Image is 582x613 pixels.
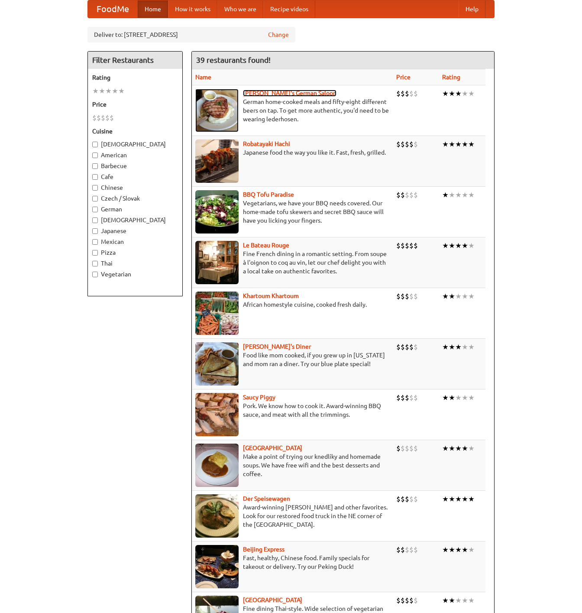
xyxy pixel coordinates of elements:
a: Khartoum Khartoum [243,292,299,299]
p: African homestyle cuisine, cooked fresh daily. [195,300,389,309]
li: $ [401,292,405,301]
input: [DEMOGRAPHIC_DATA] [92,142,98,147]
li: $ [396,292,401,301]
b: [GEOGRAPHIC_DATA] [243,444,302,451]
a: Who we are [217,0,263,18]
li: $ [405,494,409,504]
input: Barbecue [92,163,98,169]
li: $ [401,139,405,149]
input: [DEMOGRAPHIC_DATA] [92,217,98,223]
a: Saucy Piggy [243,394,275,401]
label: Thai [92,259,178,268]
li: ★ [462,444,468,453]
input: Japanese [92,228,98,234]
a: How it works [168,0,217,18]
li: $ [414,89,418,98]
label: [DEMOGRAPHIC_DATA] [92,140,178,149]
li: $ [409,139,414,149]
li: ★ [455,494,462,504]
li: $ [401,89,405,98]
li: ★ [455,139,462,149]
li: ★ [449,89,455,98]
p: Japanese food the way you like it. Fast, fresh, grilled. [195,148,389,157]
li: ★ [455,292,462,301]
li: $ [396,393,401,402]
p: Vegetarians, we have your BBQ needs covered. Our home-made tofu skewers and secret BBQ sauce will... [195,199,389,225]
h5: Cuisine [92,127,178,136]
label: Japanese [92,227,178,235]
li: ★ [449,545,455,555]
li: $ [101,113,105,123]
li: $ [409,342,414,352]
a: [PERSON_NAME]'s German Saloon [243,90,336,97]
li: $ [414,393,418,402]
p: Fine French dining in a romantic setting. From soupe à l'oignon to coq au vin, let our chef delig... [195,250,389,276]
li: ★ [442,139,449,149]
li: ★ [449,596,455,605]
label: [DEMOGRAPHIC_DATA] [92,216,178,224]
input: Pizza [92,250,98,256]
li: $ [401,596,405,605]
li: $ [405,444,409,453]
li: ★ [468,190,475,200]
a: Le Bateau Rouge [243,242,289,249]
li: ★ [92,86,99,96]
img: robatayaki.jpg [195,139,239,183]
li: ★ [468,241,475,250]
b: [GEOGRAPHIC_DATA] [243,597,302,603]
li: $ [405,342,409,352]
li: $ [414,292,418,301]
li: ★ [455,190,462,200]
li: ★ [455,444,462,453]
li: $ [396,89,401,98]
li: ★ [442,342,449,352]
li: ★ [468,444,475,453]
li: $ [396,190,401,200]
p: German home-cooked meals and fifty-eight different beers on tap. To get more authentic, you'd nee... [195,97,389,123]
li: ★ [468,494,475,504]
label: Chinese [92,183,178,192]
li: $ [405,89,409,98]
li: ★ [442,596,449,605]
li: $ [409,292,414,301]
li: $ [396,139,401,149]
img: czechpoint.jpg [195,444,239,487]
p: Award-winning [PERSON_NAME] and other favorites. Look for our restored food truck in the NE corne... [195,503,389,529]
img: khartoum.jpg [195,292,239,335]
li: ★ [118,86,125,96]
li: ★ [462,596,468,605]
li: $ [414,139,418,149]
li: $ [414,342,418,352]
li: $ [405,292,409,301]
li: $ [110,113,114,123]
li: $ [396,342,401,352]
a: BBQ Tofu Paradise [243,191,294,198]
li: ★ [105,86,112,96]
a: Help [459,0,485,18]
li: ★ [462,190,468,200]
li: ★ [462,241,468,250]
li: ★ [449,241,455,250]
p: Food like mom cooked, if you grew up in [US_STATE] and mom ran a diner. Try our blue plate special! [195,351,389,368]
li: $ [405,596,409,605]
input: Cafe [92,174,98,180]
img: esthers.jpg [195,89,239,132]
li: ★ [468,545,475,555]
input: Czech / Slovak [92,196,98,201]
b: Robatayaki Hachi [243,140,290,147]
li: ★ [462,393,468,402]
li: ★ [449,139,455,149]
li: ★ [99,86,105,96]
li: ★ [468,139,475,149]
input: German [92,207,98,212]
a: Beijing Express [243,546,285,553]
li: ★ [442,89,449,98]
li: $ [409,494,414,504]
p: Make a point of trying our knedlíky and homemade soups. We have free wifi and the best desserts a... [195,452,389,478]
a: Price [396,74,411,81]
li: ★ [462,494,468,504]
label: American [92,151,178,159]
li: ★ [462,89,468,98]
